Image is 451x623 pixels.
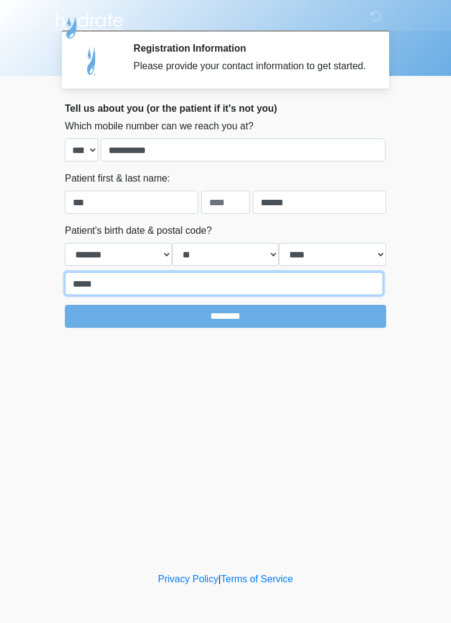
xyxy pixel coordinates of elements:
[74,43,110,79] img: Agent Avatar
[53,9,125,39] img: Hydrate IV Bar - Chandler Logo
[65,103,386,114] h2: Tell us about you (or the patient if it's not you)
[65,171,170,186] label: Patient first & last name:
[221,574,293,584] a: Terms of Service
[65,119,253,134] label: Which mobile number can we reach you at?
[65,223,212,238] label: Patient's birth date & postal code?
[158,574,219,584] a: Privacy Policy
[133,59,368,73] div: Please provide your contact information to get started.
[218,574,221,584] a: |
